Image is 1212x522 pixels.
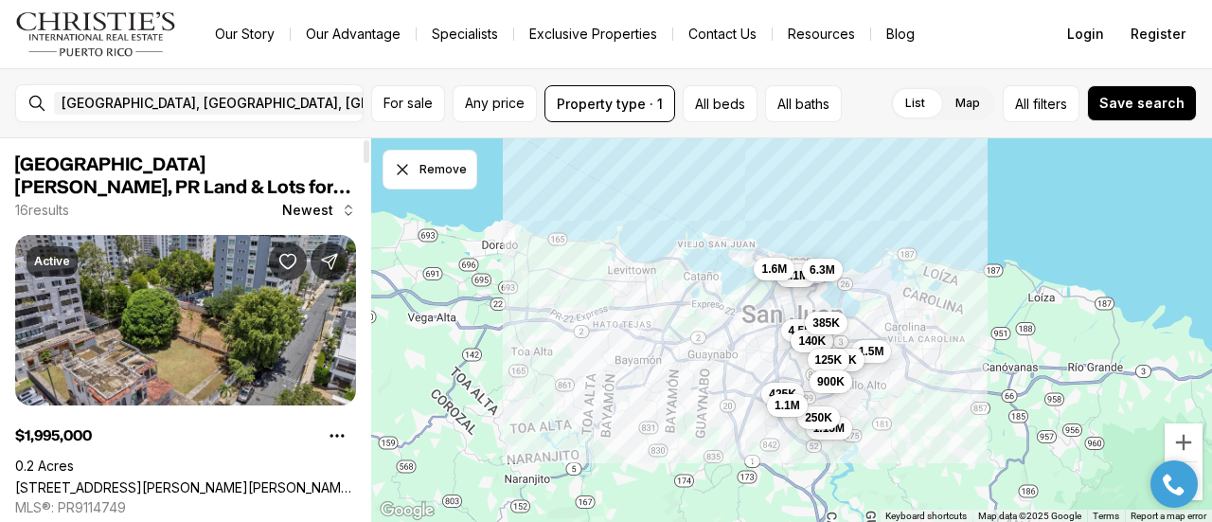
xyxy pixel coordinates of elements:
[383,150,477,189] button: Dismiss drawing
[797,406,840,429] button: 250K
[775,264,816,287] button: 1.1M
[817,374,845,389] span: 900K
[851,340,892,363] button: 1.5M
[773,21,870,47] a: Resources
[781,260,812,282] button: 2M
[940,86,995,120] label: Map
[829,352,857,368] span: 130K
[15,11,177,57] img: logo
[789,323,814,338] span: 4.5M
[34,254,70,269] p: Active
[291,21,416,47] a: Our Advantage
[761,383,804,405] button: 425K
[318,417,356,455] button: Property options
[1067,27,1104,42] span: Login
[812,315,840,331] span: 385K
[802,259,843,281] button: 6.3M
[783,268,809,283] span: 1.1M
[791,330,833,352] button: 140K
[805,410,832,425] span: 250K
[62,96,480,111] span: [GEOGRAPHIC_DATA], [GEOGRAPHIC_DATA], [GEOGRAPHIC_DATA]
[775,398,800,413] span: 1.1M
[15,479,356,495] a: 72 CALLE MANUEL RODRIGUEZ SERRA, SAN JUAN PR, 00907
[453,85,537,122] button: Any price
[271,191,367,229] button: Newest
[1093,511,1119,521] a: Terms
[1056,15,1115,53] button: Login
[269,243,307,280] button: Save Property: 72 CALLE MANUEL RODRIGUEZ SERRA
[1119,15,1197,53] button: Register
[810,370,852,393] button: 900K
[1131,27,1185,42] span: Register
[544,85,675,122] button: Property type · 1
[683,85,757,122] button: All beds
[417,21,513,47] a: Specialists
[311,243,348,280] button: Share Property
[978,511,1081,521] span: Map data ©2025 Google
[1015,94,1029,114] span: All
[673,21,772,47] button: Contact Us
[1003,85,1079,122] button: Allfilters
[761,261,787,277] span: 1.6M
[754,258,794,280] button: 1.6M
[765,85,842,122] button: All baths
[1087,85,1197,121] button: Save search
[810,262,835,278] span: 6.3M
[1165,423,1203,461] button: Zoom in
[1033,94,1067,114] span: filters
[822,349,864,371] button: 130K
[808,349,850,371] button: 125K
[1131,511,1206,521] a: Report a map error
[859,344,884,359] span: 1.5M
[15,155,350,220] span: [GEOGRAPHIC_DATA][PERSON_NAME], PR Land & Lots for Sale
[781,319,822,342] button: 4.5M
[769,387,796,402] span: 425K
[767,394,808,417] button: 1.1M
[465,96,525,111] span: Any price
[815,352,843,368] span: 125K
[200,21,290,47] a: Our Story
[805,312,847,334] button: 385K
[890,86,940,120] label: List
[383,96,433,111] span: For sale
[371,85,445,122] button: For sale
[514,21,672,47] a: Exclusive Properties
[1099,96,1185,111] span: Save search
[15,203,69,218] p: 16 results
[798,333,826,349] span: 140K
[871,21,930,47] a: Blog
[282,203,333,218] span: Newest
